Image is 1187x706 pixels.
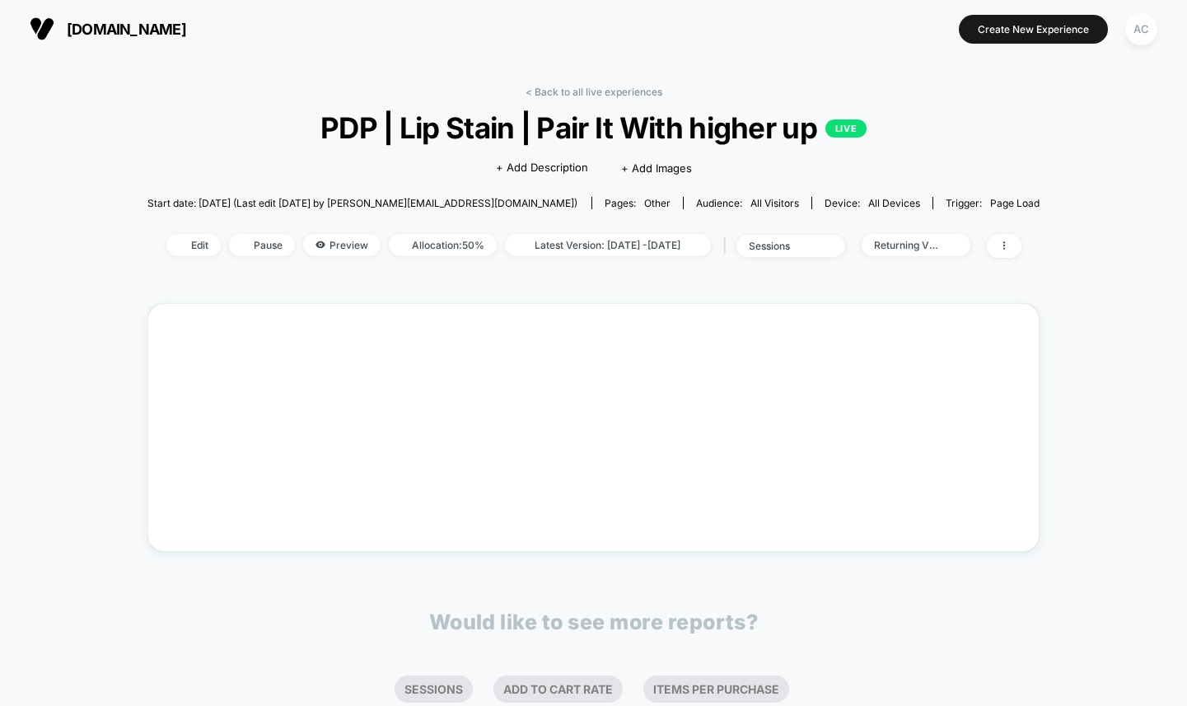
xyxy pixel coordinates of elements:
[874,239,940,251] div: Returning Visitors
[147,197,577,209] span: Start date: [DATE] (Last edit [DATE] by [PERSON_NAME][EMAIL_ADDRESS][DOMAIN_NAME])
[990,197,1040,209] span: Page Load
[1125,13,1157,45] div: AC
[696,197,799,209] div: Audience:
[496,160,588,176] span: + Add Description
[811,197,932,209] span: Device:
[621,161,692,175] span: + Add Images
[389,234,497,256] span: Allocation: 50%
[229,234,295,256] span: Pause
[719,234,736,258] span: |
[868,197,920,209] span: all devices
[505,234,711,256] span: Latest Version: [DATE] - [DATE]
[644,197,671,209] span: other
[825,119,867,138] p: LIVE
[750,197,799,209] span: All Visitors
[493,676,623,703] li: Add To Cart Rate
[1120,12,1162,46] button: AC
[67,21,186,38] span: [DOMAIN_NAME]
[303,234,381,256] span: Preview
[749,240,815,252] div: sessions
[30,16,54,41] img: Visually logo
[526,86,662,98] a: < Back to all live experiences
[605,197,671,209] div: Pages:
[429,610,759,634] p: Would like to see more reports?
[395,676,473,703] li: Sessions
[192,110,995,145] span: PDP | Lip Stain | Pair It With higher up
[946,197,1040,209] div: Trigger:
[25,16,191,42] button: [DOMAIN_NAME]
[643,676,789,703] li: Items Per Purchase
[166,234,221,256] span: Edit
[959,15,1108,44] button: Create New Experience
